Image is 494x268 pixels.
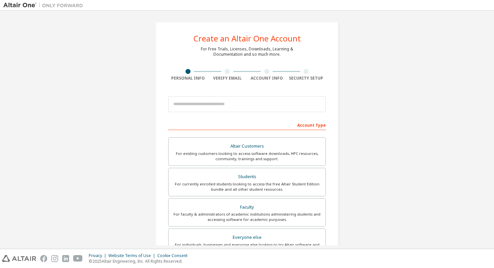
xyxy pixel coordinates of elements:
[108,253,157,258] div: Website Terms of Use
[173,151,321,162] div: For existing customers looking to access software downloads, HPC resources, community, trainings ...
[173,242,321,253] div: For individuals, businesses and everyone else looking to try Altair software and explore our prod...
[3,2,86,9] img: Altair One
[193,34,301,42] div: Create an Altair One Account
[89,258,191,264] p: © 2025 Altair Engineering, Inc. All Rights Reserved.
[51,255,58,262] img: instagram.svg
[247,76,287,81] div: Account Info
[201,46,293,57] div: For Free Trials, Licenses, Downloads, Learning & Documentation and so much more.
[173,203,321,212] div: Faculty
[2,255,36,262] img: altair_logo.svg
[73,255,83,262] img: youtube.svg
[62,255,69,262] img: linkedin.svg
[287,76,326,81] div: Security Setup
[173,233,321,242] div: Everyone else
[173,212,321,222] div: For faculty & administrators of academic institutions administering students and accessing softwa...
[173,172,321,181] div: Students
[168,119,326,130] div: Account Type
[168,76,208,81] div: Personal Info
[157,253,191,258] div: Cookie Consent
[208,76,247,81] div: Verify Email
[40,255,47,262] img: facebook.svg
[173,142,321,151] div: Altair Customers
[89,253,108,258] div: Privacy
[173,181,321,192] div: For currently enrolled students looking to access the free Altair Student Edition bundle and all ...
